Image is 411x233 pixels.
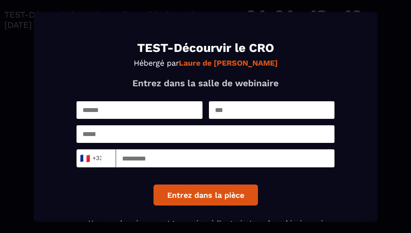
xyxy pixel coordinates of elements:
strong: Laure de [PERSON_NAME] [179,58,278,67]
input: Search for option [102,151,108,164]
span: 🇫🇷 [80,152,90,164]
button: Entrez dans la pièce [153,184,258,205]
p: Entrez dans la salle de webinaire [77,77,334,88]
div: Search for option [77,149,116,167]
h1: TEST-Décourvir le CRO [77,42,334,54]
span: +33 [82,152,100,164]
p: Hébergé par [77,58,334,67]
